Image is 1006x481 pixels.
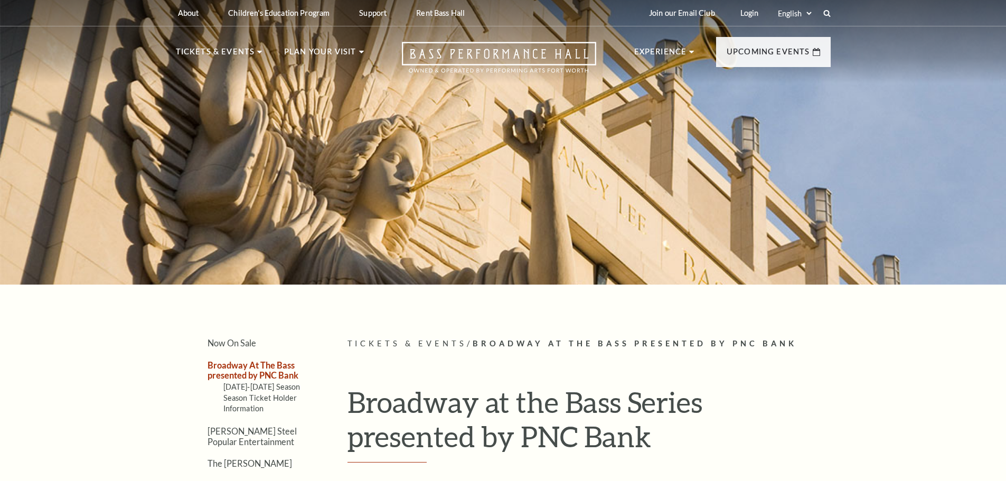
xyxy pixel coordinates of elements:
select: Select: [776,8,813,18]
p: Support [359,8,387,17]
a: [DATE]-[DATE] Season [223,382,300,391]
a: Broadway At The Bass presented by PNC Bank [208,360,298,380]
p: Tickets & Events [176,45,255,64]
p: Upcoming Events [727,45,810,64]
a: Season Ticket Holder Information [223,393,297,413]
p: About [178,8,199,17]
p: Experience [634,45,687,64]
span: Broadway At The Bass presented by PNC Bank [473,339,797,348]
h1: Broadway at the Bass Series presented by PNC Bank [347,385,831,463]
p: Plan Your Visit [284,45,356,64]
p: Children's Education Program [228,8,330,17]
span: Tickets & Events [347,339,467,348]
a: Now On Sale [208,338,256,348]
p: / [347,337,831,351]
a: [PERSON_NAME] Steel Popular Entertainment [208,426,297,446]
a: The [PERSON_NAME] [208,458,292,468]
p: Rent Bass Hall [416,8,465,17]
